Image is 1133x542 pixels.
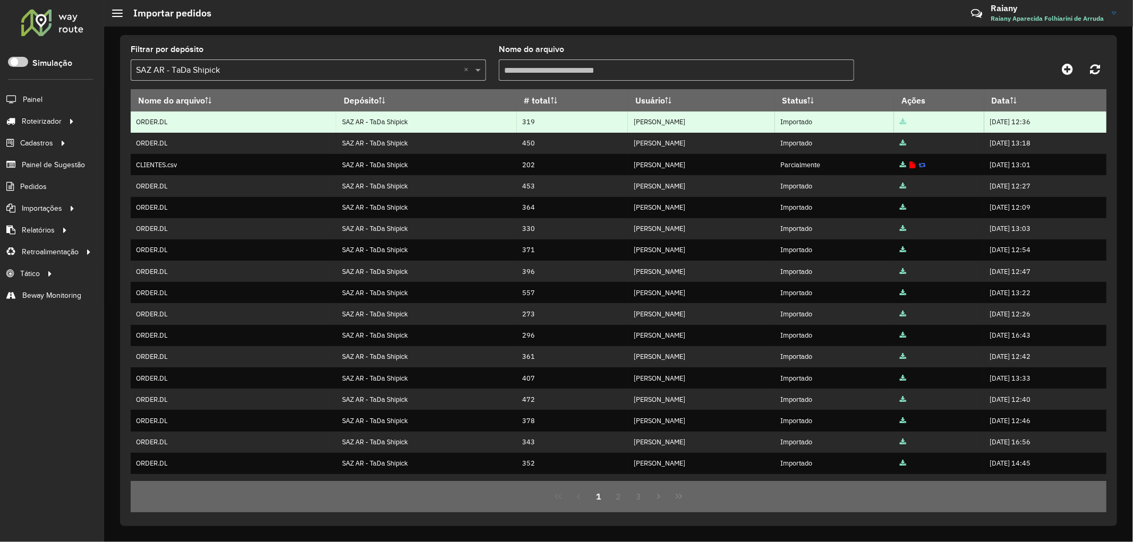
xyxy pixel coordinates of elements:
[775,154,895,175] td: Parcialmente
[984,325,1106,346] td: [DATE] 16:43
[984,175,1106,196] td: [DATE] 12:27
[517,239,628,261] td: 371
[775,261,895,282] td: Importado
[775,282,895,303] td: Importado
[22,159,85,170] span: Painel de Sugestão
[22,290,81,301] span: Beway Monitoring
[517,389,628,410] td: 472
[131,111,336,133] td: ORDER.DL
[894,89,984,111] th: Ações
[517,218,628,239] td: 330
[775,89,895,111] th: Status
[775,325,895,346] td: Importado
[900,203,906,212] a: Arquivo completo
[628,432,774,453] td: [PERSON_NAME]
[628,453,774,474] td: [PERSON_NAME]
[131,410,336,431] td: ORDER.DL
[900,395,906,404] a: Arquivo completo
[984,89,1106,111] th: Data
[336,432,517,453] td: SAZ AR - TaDa Shipick
[984,367,1106,389] td: [DATE] 13:33
[131,432,336,453] td: ORDER.DL
[984,432,1106,453] td: [DATE] 16:56
[131,218,336,239] td: ORDER.DL
[628,133,774,154] td: [PERSON_NAME]
[775,239,895,261] td: Importado
[517,325,628,346] td: 296
[984,133,1106,154] td: [DATE] 13:18
[775,303,895,324] td: Importado
[336,389,517,410] td: SAZ AR - TaDa Shipick
[900,160,906,169] a: Arquivo completo
[336,367,517,389] td: SAZ AR - TaDa Shipick
[336,197,517,218] td: SAZ AR - TaDa Shipick
[20,181,47,192] span: Pedidos
[22,116,62,127] span: Roteirizador
[517,432,628,453] td: 343
[900,459,906,468] a: Arquivo completo
[609,486,629,506] button: 2
[775,197,895,218] td: Importado
[649,486,669,506] button: Next Page
[991,3,1104,13] h3: Raiany
[336,410,517,431] td: SAZ AR - TaDa Shipick
[775,453,895,474] td: Importado
[517,303,628,324] td: 273
[775,175,895,196] td: Importado
[984,261,1106,282] td: [DATE] 12:47
[336,346,517,367] td: SAZ AR - TaDa Shipick
[900,139,906,148] a: Arquivo completo
[900,224,906,233] a: Arquivo completo
[669,486,689,506] button: Last Page
[628,303,774,324] td: [PERSON_NAME]
[628,239,774,261] td: [PERSON_NAME]
[336,325,517,346] td: SAZ AR - TaDa Shipick
[628,367,774,389] td: [PERSON_NAME]
[984,282,1106,303] td: [DATE] 13:22
[131,197,336,218] td: ORDER.DL
[900,267,906,276] a: Arquivo completo
[131,282,336,303] td: ORDER.DL
[517,89,628,111] th: # total
[131,346,336,367] td: ORDER.DL
[900,309,906,319] a: Arquivo completo
[336,218,517,239] td: SAZ AR - TaDa Shipick
[336,303,517,324] td: SAZ AR - TaDa Shipick
[336,239,517,261] td: SAZ AR - TaDa Shipick
[991,14,1104,23] span: Raiany Aparecida Folhiarini de Arruda
[517,261,628,282] td: 396
[984,474,1106,495] td: [DATE] 14:07
[336,154,517,175] td: SAZ AR - TaDa Shipick
[336,261,517,282] td: SAZ AR - TaDa Shipick
[23,94,42,105] span: Painel
[589,486,609,506] button: 1
[517,367,628,389] td: 407
[775,367,895,389] td: Importado
[984,389,1106,410] td: [DATE] 12:40
[984,303,1106,324] td: [DATE] 12:26
[336,111,517,133] td: SAZ AR - TaDa Shipick
[131,133,336,154] td: ORDER.DL
[900,352,906,361] a: Arquivo completo
[517,346,628,367] td: 361
[517,175,628,196] td: 453
[336,474,517,495] td: SAZ AR - TaDa Shipick
[517,474,628,495] td: 368
[628,175,774,196] td: [PERSON_NAME]
[900,437,906,446] a: Arquivo completo
[628,486,649,506] button: 3
[900,480,906,489] a: Arquivo completo
[499,43,564,56] label: Nome do arquivo
[900,117,906,126] a: Arquivo completo
[517,133,628,154] td: 450
[20,268,40,279] span: Tático
[628,474,774,495] td: [PERSON_NAME]
[22,225,55,236] span: Relatórios
[517,111,628,133] td: 319
[336,89,517,111] th: Depósito
[984,453,1106,474] td: [DATE] 14:45
[984,239,1106,261] td: [DATE] 12:54
[131,389,336,410] td: ORDER.DL
[628,154,774,175] td: [PERSON_NAME]
[628,325,774,346] td: [PERSON_NAME]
